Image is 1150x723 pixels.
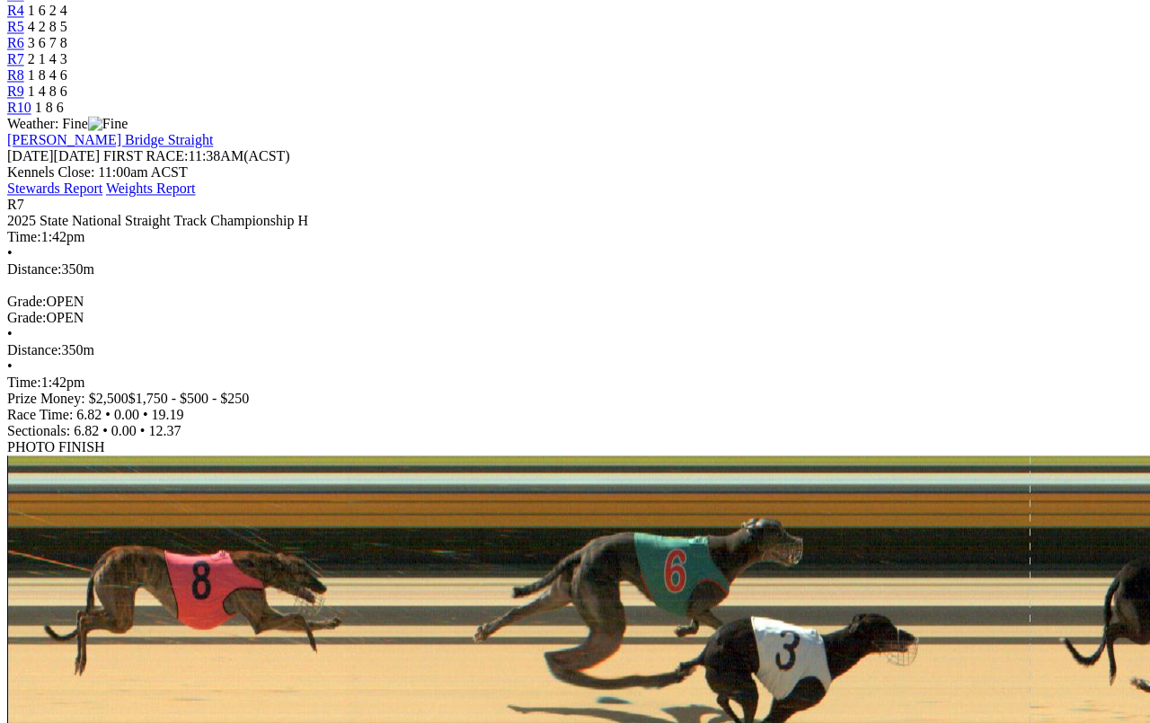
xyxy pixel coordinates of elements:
[35,100,64,115] span: 1 8 6
[140,423,146,438] span: •
[88,116,128,132] img: Fine
[28,51,67,66] span: 2 1 4 3
[7,310,1143,326] div: OPEN
[7,407,73,422] span: Race Time:
[7,181,102,196] a: Stewards Report
[7,35,24,50] a: R6
[7,116,128,131] span: Weather: Fine
[152,407,184,422] span: 19.19
[105,407,111,422] span: •
[28,84,67,99] span: 1 4 8 6
[103,148,290,163] span: 11:38AM(ACST)
[7,294,1143,310] div: OPEN
[28,19,67,34] span: 4 2 8 5
[7,3,24,18] a: R4
[7,375,1143,391] div: 1:42pm
[7,148,100,163] span: [DATE]
[111,423,137,438] span: 0.00
[7,213,1143,229] div: 2025 State National Straight Track Championship H
[28,35,67,50] span: 3 6 7 8
[7,375,41,390] span: Time:
[7,164,1143,181] div: Kennels Close: 11:00am ACST
[7,245,13,260] span: •
[7,197,24,212] span: R7
[7,342,1143,358] div: 350m
[7,261,1143,278] div: 350m
[7,310,47,325] span: Grade:
[28,3,67,18] span: 1 6 2 4
[7,358,13,374] span: •
[7,342,61,357] span: Distance:
[7,261,61,277] span: Distance:
[28,67,67,83] span: 1 8 4 6
[7,423,70,438] span: Sectionals:
[7,229,1143,245] div: 1:42pm
[7,326,13,341] span: •
[7,19,24,34] a: R5
[7,100,31,115] a: R10
[7,229,41,244] span: Time:
[143,407,148,422] span: •
[128,391,250,406] span: $1,750 - $500 - $250
[7,132,213,147] a: [PERSON_NAME] Bridge Straight
[7,391,1143,407] div: Prize Money: $2,500
[106,181,196,196] a: Weights Report
[114,407,139,422] span: 0.00
[102,423,108,438] span: •
[7,439,105,454] span: PHOTO FINISH
[7,51,24,66] a: R7
[7,67,24,83] a: R8
[7,148,54,163] span: [DATE]
[74,423,99,438] span: 6.82
[7,84,24,99] a: R9
[7,294,47,309] span: Grade:
[148,423,181,438] span: 12.37
[103,148,188,163] span: FIRST RACE:
[76,407,102,422] span: 6.82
